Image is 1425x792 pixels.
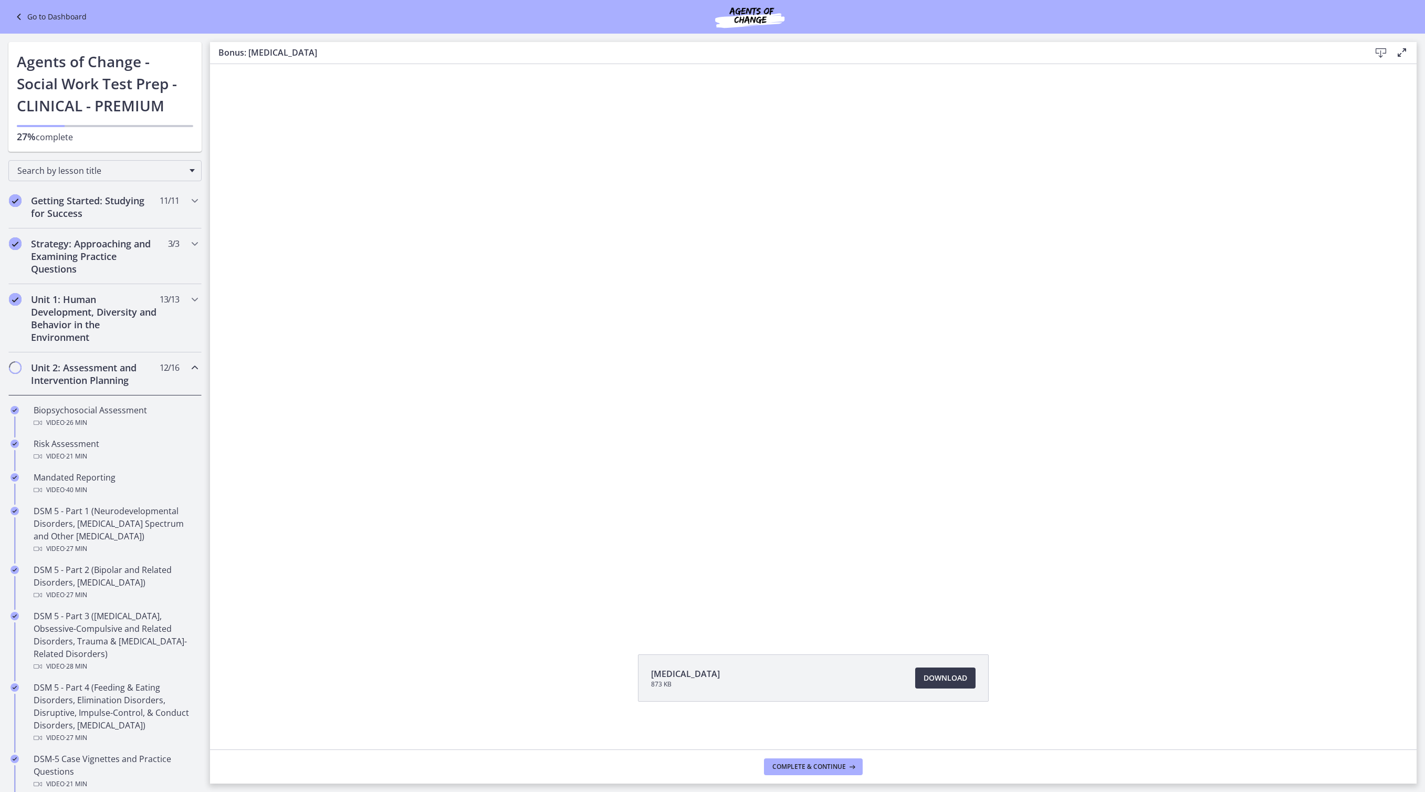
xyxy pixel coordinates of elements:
div: Video [34,484,197,496]
i: Completed [11,612,19,620]
div: Video [34,660,197,673]
div: DSM 5 - Part 3 ([MEDICAL_DATA], Obsessive-Compulsive and Related Disorders, Trauma & [MEDICAL_DAT... [34,610,197,673]
span: · 21 min [65,778,87,790]
a: Download [915,668,976,689]
img: Agents of Change [687,4,813,29]
i: Completed [11,755,19,763]
span: · 40 min [65,484,87,496]
span: · 21 min [65,450,87,463]
div: Video [34,589,197,601]
i: Completed [9,194,22,207]
div: Search by lesson title [8,160,202,181]
span: · 27 min [65,589,87,601]
span: 3 / 3 [168,237,179,250]
div: Biopsychosocial Assessment [34,404,197,429]
i: Completed [9,293,22,306]
i: Completed [11,440,19,448]
span: Download [924,672,967,684]
div: DSM 5 - Part 1 (Neurodevelopmental Disorders, [MEDICAL_DATA] Spectrum and Other [MEDICAL_DATA]) [34,505,197,555]
a: Go to Dashboard [13,11,87,23]
h2: Strategy: Approaching and Examining Practice Questions [31,237,159,275]
span: · 27 min [65,732,87,744]
button: Complete & continue [764,758,863,775]
div: Video [34,416,197,429]
span: · 27 min [65,543,87,555]
h2: Unit 1: Human Development, Diversity and Behavior in the Environment [31,293,159,343]
i: Completed [9,237,22,250]
div: Video [34,543,197,555]
h3: Bonus: [MEDICAL_DATA] [218,46,1354,59]
i: Completed [11,406,19,414]
i: Completed [11,683,19,692]
span: Complete & continue [772,763,846,771]
div: Mandated Reporting [34,471,197,496]
span: · 26 min [65,416,87,429]
div: Video [34,450,197,463]
span: Search by lesson title [17,165,184,176]
span: 12 / 16 [160,361,179,374]
i: Completed [11,566,19,574]
span: [MEDICAL_DATA] [651,668,720,680]
span: 11 / 11 [160,194,179,207]
span: 27% [17,130,36,143]
div: DSM 5 - Part 2 (Bipolar and Related Disorders, [MEDICAL_DATA]) [34,564,197,601]
span: · 28 min [65,660,87,673]
div: DSM-5 Case Vignettes and Practice Questions [34,753,197,790]
i: Completed [11,473,19,482]
h2: Getting Started: Studying for Success [31,194,159,220]
div: Video [34,778,197,790]
h2: Unit 2: Assessment and Intervention Planning [31,361,159,387]
span: 873 KB [651,680,720,689]
p: complete [17,130,193,143]
div: Risk Assessment [34,437,197,463]
iframe: Video Lesson [210,64,1417,630]
i: Completed [11,507,19,515]
span: 13 / 13 [160,293,179,306]
h1: Agents of Change - Social Work Test Prep - CLINICAL - PREMIUM [17,50,193,117]
div: Video [34,732,197,744]
div: DSM 5 - Part 4 (Feeding & Eating Disorders, Elimination Disorders, Disruptive, Impulse-Control, &... [34,681,197,744]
